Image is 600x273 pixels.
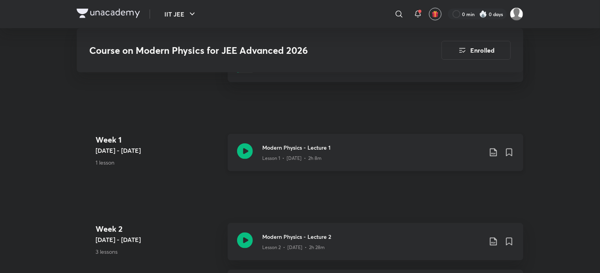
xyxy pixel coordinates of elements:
img: avatar [432,11,439,18]
h5: [DATE] - [DATE] [96,146,221,155]
h4: Week 2 [96,223,221,235]
img: streak [479,10,487,18]
a: Modern Physics - Lecture 2Lesson 2 • [DATE] • 2h 28m [228,223,523,270]
h3: Course on Modern Physics for JEE Advanced 2026 [89,45,397,56]
img: Anubhav Chauhan [510,7,523,21]
p: 1 lesson [96,158,221,167]
button: avatar [429,8,442,20]
p: Lesson 1 • [DATE] • 2h 8m [262,155,322,162]
button: Enrolled [442,41,511,60]
img: Company Logo [77,9,140,18]
p: 3 lessons [96,247,221,256]
h4: Week 1 [96,134,221,146]
p: Lesson 2 • [DATE] • 2h 28m [262,244,325,251]
h3: Modern Physics - Lecture 2 [262,233,482,241]
a: Company Logo [77,9,140,20]
h5: [DATE] - [DATE] [96,235,221,244]
h3: Modern Physics - Lecture 1 [262,143,482,152]
button: IIT JEE [160,6,202,22]
a: Modern Physics - Lecture 1Lesson 1 • [DATE] • 2h 8m [228,134,523,181]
